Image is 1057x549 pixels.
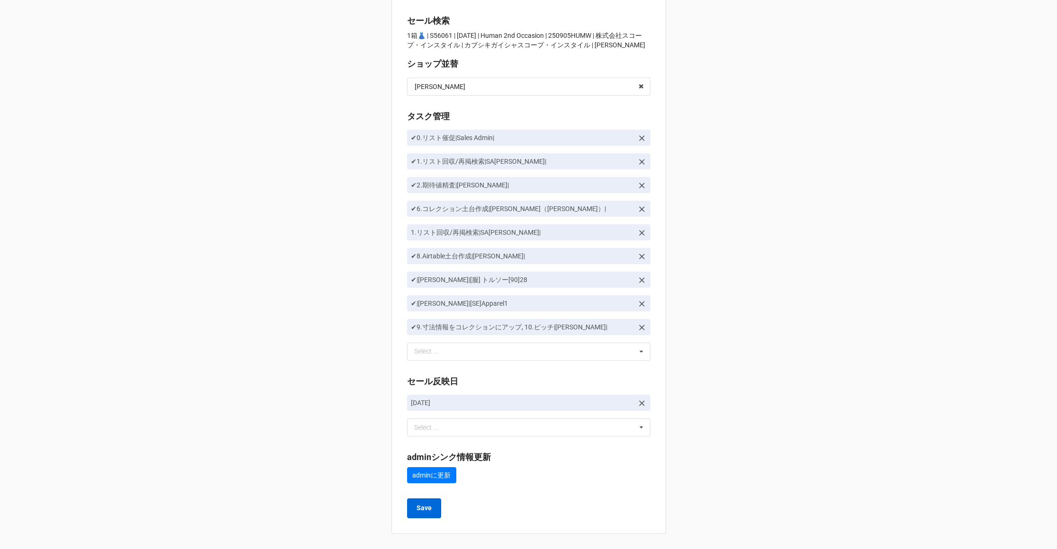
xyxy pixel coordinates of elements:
div: Select ... [412,422,453,433]
b: adminシンク情報更新 [407,452,491,462]
label: セール反映日 [407,375,458,388]
p: 1.リスト回収/再掲検索|SA[PERSON_NAME]| [411,228,633,237]
p: ✔︎6.コレクション土台作成|[PERSON_NAME]（[PERSON_NAME]）| [411,204,633,213]
b: Save [417,503,432,513]
p: ✔︎|[PERSON_NAME]|[服] トルソー[90]28 [411,275,633,284]
p: 1箱👗 | S56061 | [DATE] | Human 2nd Occasion | 250905HUMW | 株式会社スコープ・インスタイル | カブシキガイシャスコープ・インスタイル |... [407,31,650,50]
div: Select ... [412,346,453,357]
p: ✔︎0.リスト催促|Sales Admin| [411,133,633,142]
button: Save [407,498,441,518]
p: ✔︎1.リスト回収/再掲検索|SA[PERSON_NAME]| [411,157,633,166]
p: ✔︎2.期待値精査|[PERSON_NAME]| [411,180,633,190]
p: ✔︎|[PERSON_NAME]|[SE]Apparel1 [411,299,633,308]
p: ✔︎8.Airtable土台作成|[PERSON_NAME]| [411,251,633,261]
label: ショップ並替 [407,57,458,71]
b: セール検索 [407,16,450,26]
label: タスク管理 [407,110,450,123]
p: [DATE] [411,398,633,407]
a: adminに更新 [407,467,456,483]
p: ✔︎9.寸法情報をコレクションにアップ, 10.ピッチ|[PERSON_NAME]| [411,322,633,332]
div: [PERSON_NAME] [415,83,465,90]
